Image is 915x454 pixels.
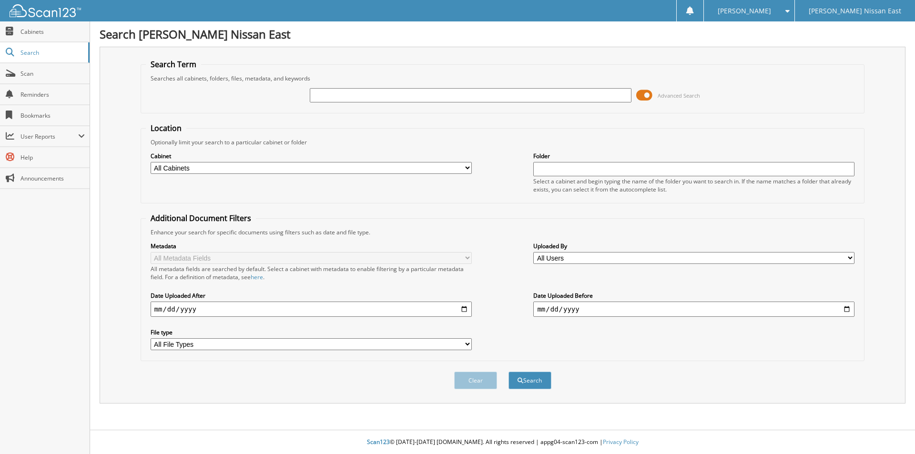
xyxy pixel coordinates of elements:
[658,92,700,99] span: Advanced Search
[809,8,901,14] span: [PERSON_NAME] Nissan East
[20,174,85,182] span: Announcements
[533,177,854,193] div: Select a cabinet and begin typing the name of the folder you want to search in. If the name match...
[20,111,85,120] span: Bookmarks
[151,292,472,300] label: Date Uploaded After
[146,123,186,133] legend: Location
[508,372,551,389] button: Search
[20,132,78,141] span: User Reports
[151,302,472,317] input: start
[533,152,854,160] label: Folder
[20,70,85,78] span: Scan
[100,26,905,42] h1: Search [PERSON_NAME] Nissan East
[151,242,472,250] label: Metadata
[533,292,854,300] label: Date Uploaded Before
[454,372,497,389] button: Clear
[151,328,472,336] label: File type
[20,49,83,57] span: Search
[146,213,256,223] legend: Additional Document Filters
[367,438,390,446] span: Scan123
[146,74,860,82] div: Searches all cabinets, folders, files, metadata, and keywords
[718,8,771,14] span: [PERSON_NAME]
[533,242,854,250] label: Uploaded By
[20,28,85,36] span: Cabinets
[10,4,81,17] img: scan123-logo-white.svg
[603,438,639,446] a: Privacy Policy
[251,273,263,281] a: here
[146,138,860,146] div: Optionally limit your search to a particular cabinet or folder
[146,228,860,236] div: Enhance your search for specific documents using filters such as date and file type.
[90,431,915,454] div: © [DATE]-[DATE] [DOMAIN_NAME]. All rights reserved | appg04-scan123-com |
[151,265,472,281] div: All metadata fields are searched by default. Select a cabinet with metadata to enable filtering b...
[146,59,201,70] legend: Search Term
[151,152,472,160] label: Cabinet
[533,302,854,317] input: end
[20,153,85,161] span: Help
[20,91,85,99] span: Reminders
